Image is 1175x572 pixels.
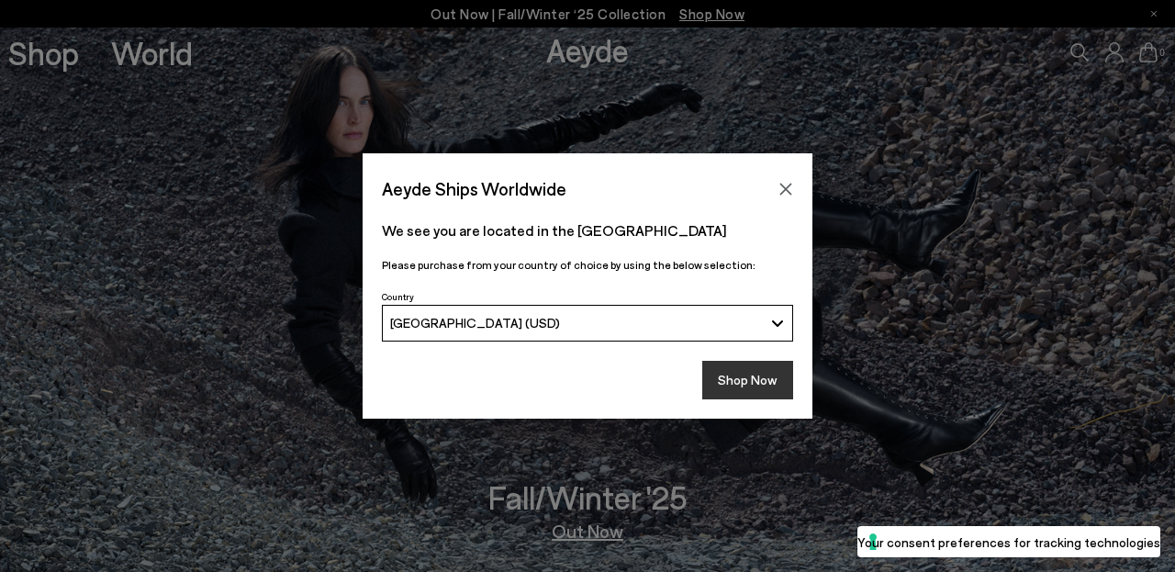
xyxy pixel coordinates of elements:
[382,256,793,274] p: Please purchase from your country of choice by using the below selection:
[857,533,1160,552] label: Your consent preferences for tracking technologies
[390,315,560,331] span: [GEOGRAPHIC_DATA] (USD)
[702,361,793,399] button: Shop Now
[772,175,800,203] button: Close
[382,291,414,302] span: Country
[382,173,566,205] span: Aeyde Ships Worldwide
[382,219,793,241] p: We see you are located in the [GEOGRAPHIC_DATA]
[857,526,1160,557] button: Your consent preferences for tracking technologies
